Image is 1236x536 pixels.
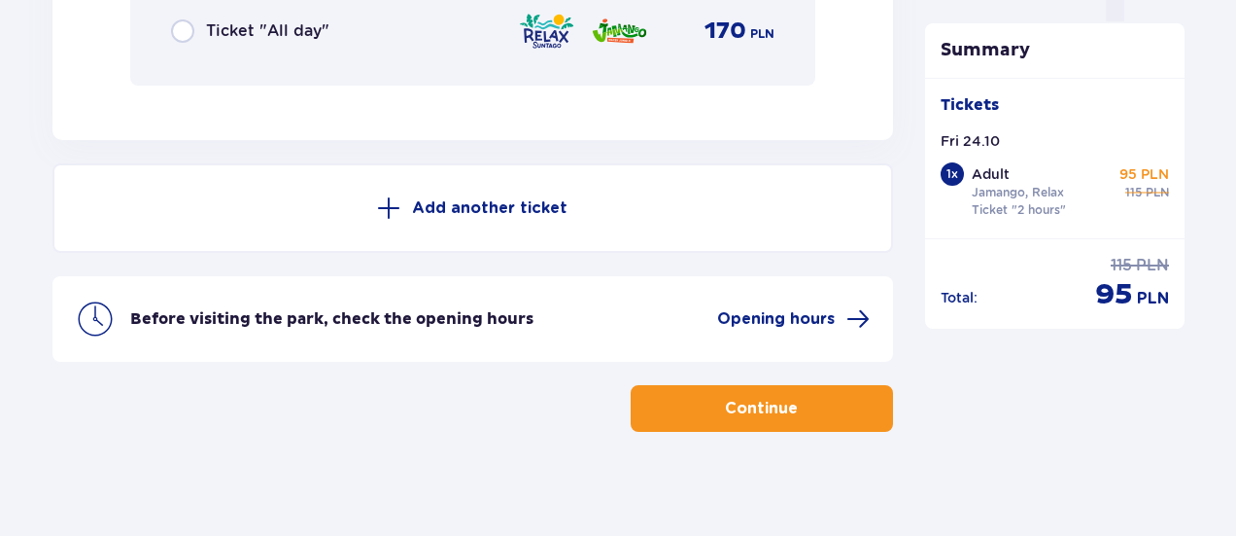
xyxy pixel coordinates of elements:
span: PLN [1137,288,1169,309]
span: Ticket "All day" [206,20,329,42]
p: Fri 24.10 [941,131,1000,151]
span: PLN [1136,255,1169,276]
p: Jamango, Relax [972,184,1064,201]
button: Add another ticket [52,163,893,253]
p: Before visiting the park, check the opening hours [130,308,533,330]
p: Add another ticket [412,197,567,219]
p: Tickets [941,94,999,116]
p: Ticket "2 hours" [972,201,1066,219]
span: PLN [750,25,774,43]
p: Adult [972,164,1010,184]
p: 95 PLN [1119,164,1169,184]
img: Relax [518,11,575,52]
span: 115 [1111,255,1132,276]
p: Continue [725,398,798,419]
span: 115 [1125,184,1142,201]
span: Opening hours [717,308,835,330]
span: 95 [1095,276,1133,313]
a: Opening hours [717,307,870,331]
span: PLN [1146,184,1169,201]
img: Jamango [591,11,648,52]
div: 1 x [941,162,964,186]
p: Summary [925,39,1185,62]
button: Continue [631,385,893,432]
span: 170 [704,17,746,46]
p: Total : [941,288,978,307]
